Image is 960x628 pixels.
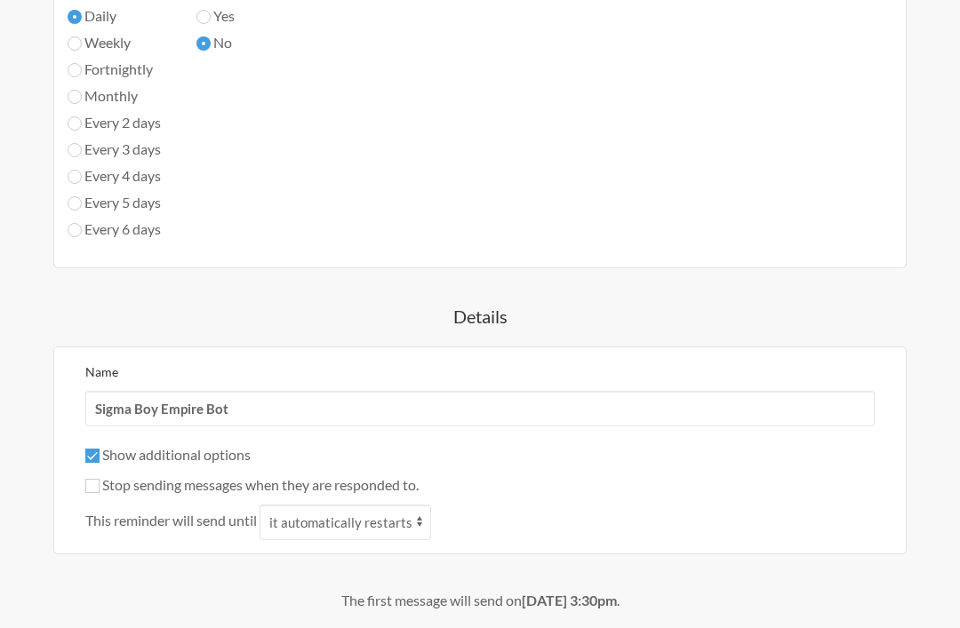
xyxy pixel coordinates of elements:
label: Every 4 days [68,166,161,187]
input: Every 6 days [68,224,82,238]
label: Every 5 days [68,193,161,214]
input: No [196,37,211,52]
label: Every 3 days [68,139,161,161]
input: Daily [68,11,82,25]
strong: [DATE] 3:30pm [522,592,617,609]
h4: Details [53,305,907,330]
input: Every 4 days [68,171,82,185]
input: Yes [196,11,211,25]
label: No [196,33,292,54]
input: Monthly [68,91,82,105]
label: Fortnightly [68,60,161,81]
label: Every 2 days [68,113,161,134]
label: Every 6 days [68,219,161,241]
label: Show additional options [85,447,251,464]
input: Show additional options [85,449,100,464]
input: Every 2 days [68,117,82,131]
input: Weekly [68,37,82,52]
input: Every 5 days [68,197,82,211]
label: Yes [196,6,292,28]
label: Name [85,365,118,380]
label: Stop sending messages when they are responded to. [85,477,419,494]
div: The first message will send on . [53,591,907,612]
input: Stop sending messages when they are responded to. [85,480,100,494]
span: This reminder will send until [85,511,257,532]
input: Fortnightly [68,64,82,78]
label: Weekly [68,33,161,54]
label: Monthly [68,86,161,107]
input: Every 3 days [68,144,82,158]
label: Daily [68,6,161,28]
input: We suggest a 2 to 4 word name [85,392,875,427]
